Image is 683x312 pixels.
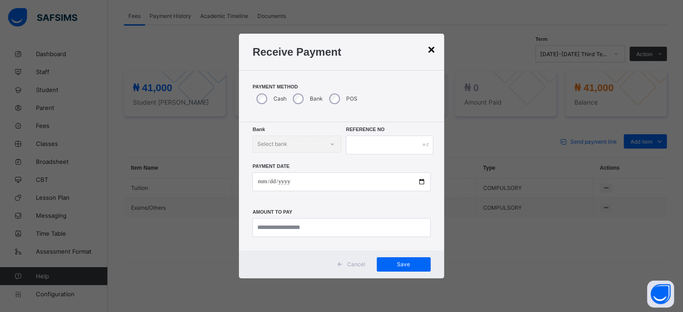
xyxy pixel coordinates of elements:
[383,261,424,268] span: Save
[252,163,290,169] label: Payment Date
[252,46,430,58] h1: Receive Payment
[346,95,357,102] label: POS
[252,84,430,89] span: Payment Method
[427,43,435,57] div: ×
[647,281,674,308] button: Open asap
[252,209,292,215] label: Amount to pay
[347,261,365,268] span: Cancel
[346,127,384,132] label: Reference No
[273,95,286,102] label: Cash
[310,95,323,102] label: Bank
[252,127,265,132] span: Bank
